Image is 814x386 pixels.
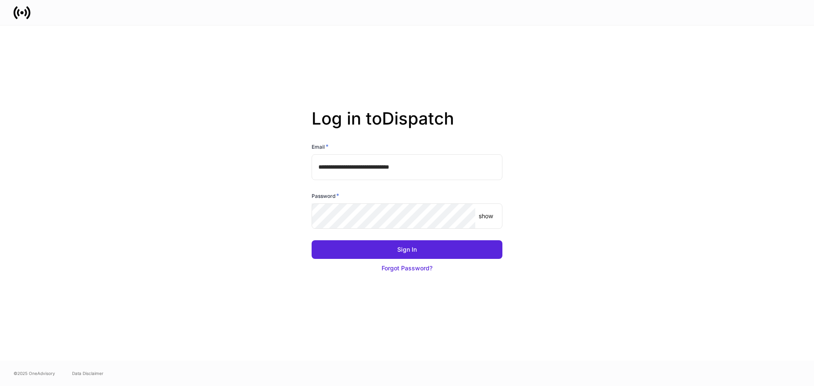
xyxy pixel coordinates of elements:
span: © 2025 OneAdvisory [14,370,55,377]
p: show [479,212,493,220]
a: Data Disclaimer [72,370,103,377]
button: Forgot Password? [312,259,502,278]
h6: Email [312,142,329,151]
div: Forgot Password? [382,264,432,272]
h2: Log in to Dispatch [312,108,502,142]
button: Sign In [312,240,502,259]
h6: Password [312,192,339,200]
div: Sign In [397,245,417,254]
